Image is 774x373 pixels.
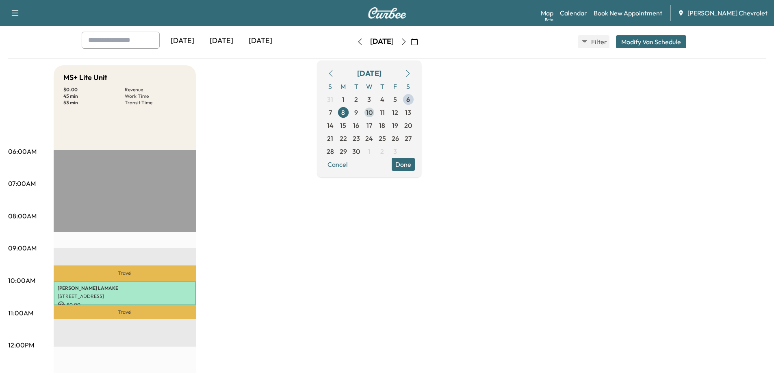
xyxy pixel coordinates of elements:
[404,121,412,130] span: 20
[340,147,347,156] span: 29
[392,121,398,130] span: 19
[560,8,587,18] a: Calendar
[327,134,333,143] span: 21
[392,134,399,143] span: 26
[58,293,192,300] p: [STREET_ADDRESS]
[594,8,662,18] a: Book New Appointment
[353,134,360,143] span: 23
[366,108,373,117] span: 10
[8,243,37,253] p: 09:00AM
[8,179,36,188] p: 07:00AM
[370,37,394,47] div: [DATE]
[541,8,553,18] a: MapBeta
[8,276,35,285] p: 10:00AM
[8,340,34,350] p: 12:00PM
[54,305,196,319] p: Travel
[324,80,337,93] span: S
[357,68,382,79] div: [DATE]
[125,93,186,99] p: Work Time
[54,265,196,281] p: Travel
[363,80,376,93] span: W
[379,134,386,143] span: 25
[202,32,241,50] div: [DATE]
[241,32,280,50] div: [DATE]
[389,80,402,93] span: F
[329,108,332,117] span: 7
[340,134,347,143] span: 22
[352,147,360,156] span: 30
[354,95,358,104] span: 2
[163,32,202,50] div: [DATE]
[367,95,371,104] span: 3
[393,95,397,104] span: 5
[125,86,186,93] p: Revenue
[63,72,107,83] h5: MS+ Lite Unit
[125,99,186,106] p: Transit Time
[405,108,411,117] span: 13
[616,35,686,48] button: Modify Van Schedule
[327,147,334,156] span: 28
[353,121,359,130] span: 16
[341,108,345,117] span: 8
[327,95,333,104] span: 31
[327,121,334,130] span: 14
[393,147,397,156] span: 3
[342,95,345,104] span: 1
[63,86,125,93] p: $ 0.00
[368,7,407,19] img: Curbee Logo
[63,93,125,99] p: 45 min
[337,80,350,93] span: M
[380,147,384,156] span: 2
[591,37,606,47] span: Filter
[58,301,192,308] p: $ 0.00
[350,80,363,93] span: T
[545,17,553,23] div: Beta
[376,80,389,93] span: T
[380,108,385,117] span: 11
[365,134,373,143] span: 24
[366,121,372,130] span: 17
[340,121,346,130] span: 15
[368,147,371,156] span: 1
[8,308,33,318] p: 11:00AM
[380,95,384,104] span: 4
[8,147,37,156] p: 06:00AM
[354,108,358,117] span: 9
[63,99,125,106] p: 53 min
[402,80,415,93] span: S
[406,95,410,104] span: 6
[687,8,767,18] span: [PERSON_NAME] Chevrolet
[578,35,609,48] button: Filter
[324,158,351,171] button: Cancel
[392,108,398,117] span: 12
[405,134,412,143] span: 27
[379,121,385,130] span: 18
[8,211,37,221] p: 08:00AM
[58,285,192,291] p: [PERSON_NAME] LAMAKE
[392,158,415,171] button: Done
